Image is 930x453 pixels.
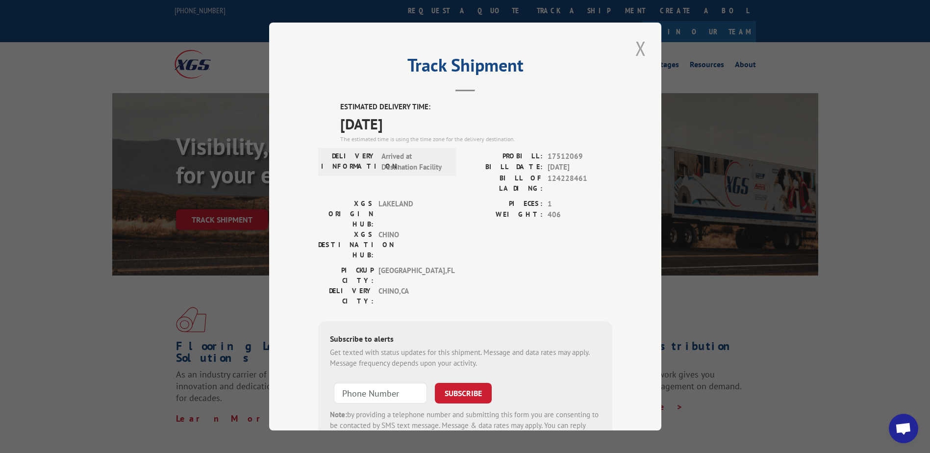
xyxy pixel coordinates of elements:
div: The estimated time is using the time zone for the delivery destination. [340,135,612,144]
span: Arrived at Destination Facility [381,151,448,173]
span: 124228461 [548,173,612,194]
label: PIECES: [465,199,543,210]
label: XGS DESTINATION HUB: [318,229,374,260]
h2: Track Shipment [318,58,612,77]
label: DELIVERY INFORMATION: [321,151,377,173]
a: Open chat [889,414,918,443]
label: ESTIMATED DELIVERY TIME: [340,101,612,113]
span: 1 [548,199,612,210]
button: SUBSCRIBE [435,383,492,403]
span: 17512069 [548,151,612,162]
label: BILL OF LADING: [465,173,543,194]
div: by providing a telephone number and submitting this form you are consenting to be contacted by SM... [330,409,601,443]
span: [DATE] [340,113,612,135]
div: Get texted with status updates for this shipment. Message and data rates may apply. Message frequ... [330,347,601,369]
span: CHINO , CA [378,286,445,306]
label: PICKUP CITY: [318,265,374,286]
div: Subscribe to alerts [330,333,601,347]
span: CHINO [378,229,445,260]
span: 406 [548,209,612,221]
button: Close modal [632,35,649,62]
label: BILL DATE: [465,162,543,173]
span: [GEOGRAPHIC_DATA] , FL [378,265,445,286]
strong: Note: [330,410,347,419]
label: PROBILL: [465,151,543,162]
input: Phone Number [334,383,427,403]
span: LAKELAND [378,199,445,229]
span: [DATE] [548,162,612,173]
label: DELIVERY CITY: [318,286,374,306]
label: XGS ORIGIN HUB: [318,199,374,229]
label: WEIGHT: [465,209,543,221]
